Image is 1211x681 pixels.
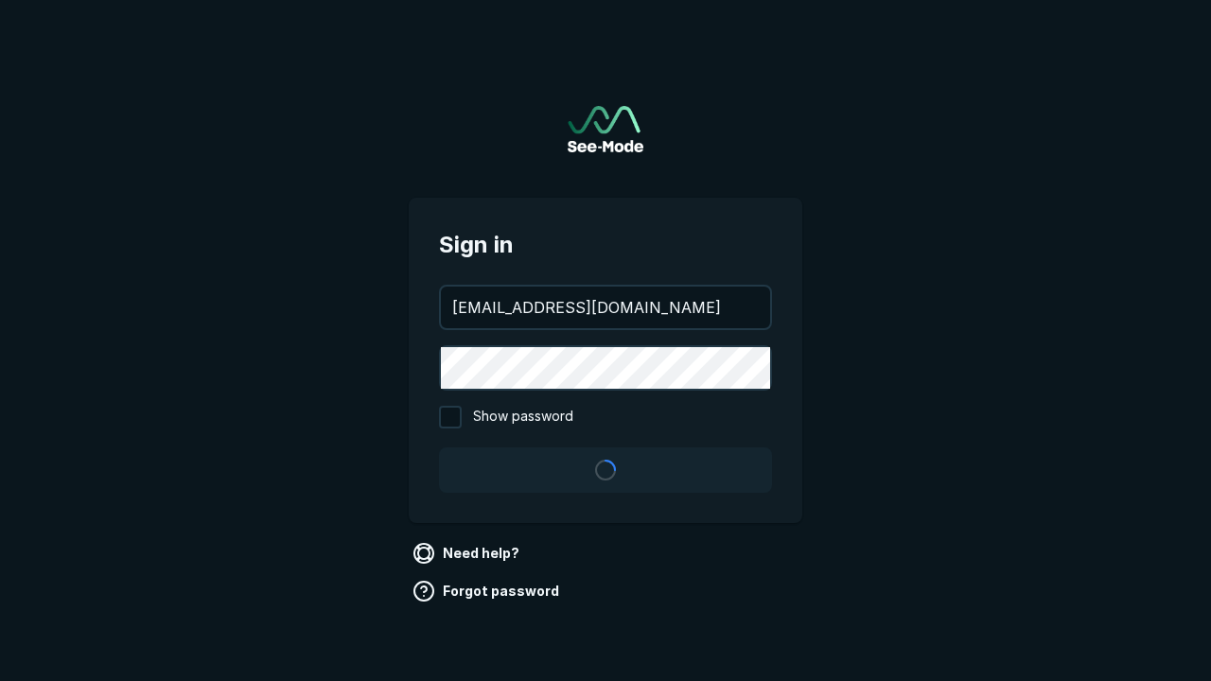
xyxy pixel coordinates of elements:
img: See-Mode Logo [568,106,643,152]
a: Forgot password [409,576,567,606]
input: your@email.com [441,287,770,328]
span: Show password [473,406,573,428]
span: Sign in [439,228,772,262]
a: Go to sign in [568,106,643,152]
a: Need help? [409,538,527,568]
